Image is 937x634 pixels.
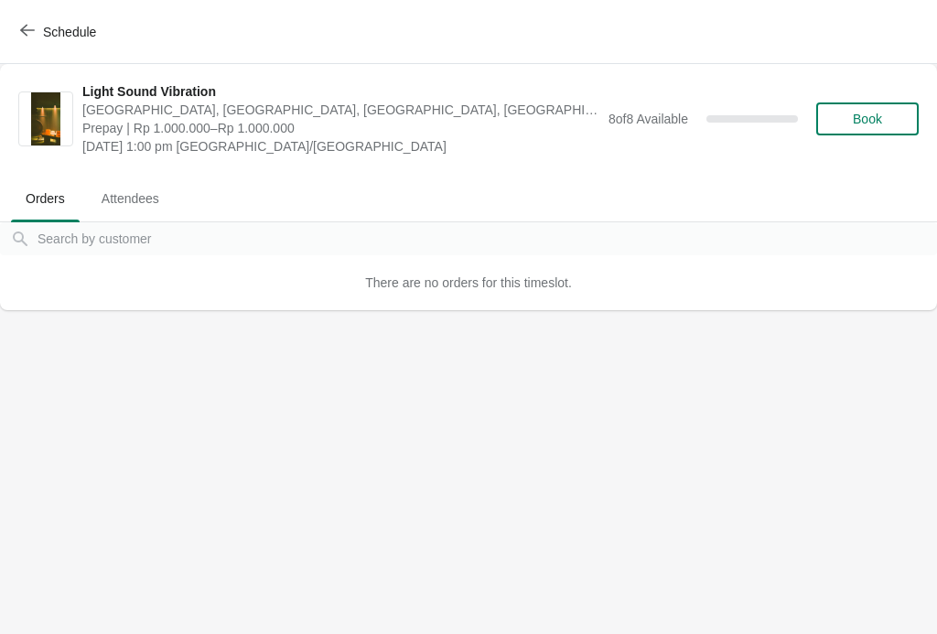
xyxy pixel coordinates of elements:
span: [DATE] 1:00 pm [GEOGRAPHIC_DATA]/[GEOGRAPHIC_DATA] [82,137,599,156]
span: Prepay | Rp 1.000.000–Rp 1.000.000 [82,119,599,137]
span: Schedule [43,25,96,39]
span: 8 of 8 Available [609,112,688,126]
img: Light Sound Vibration [31,92,61,145]
span: Book [853,112,882,126]
span: There are no orders for this timeslot. [365,275,572,290]
span: Attendees [87,182,174,215]
button: Book [816,102,919,135]
span: Orders [11,182,80,215]
button: Schedule [9,16,111,48]
input: Search by customer [37,222,937,255]
span: [GEOGRAPHIC_DATA], [GEOGRAPHIC_DATA], [GEOGRAPHIC_DATA], [GEOGRAPHIC_DATA], [GEOGRAPHIC_DATA] [82,101,599,119]
span: Light Sound Vibration [82,82,599,101]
